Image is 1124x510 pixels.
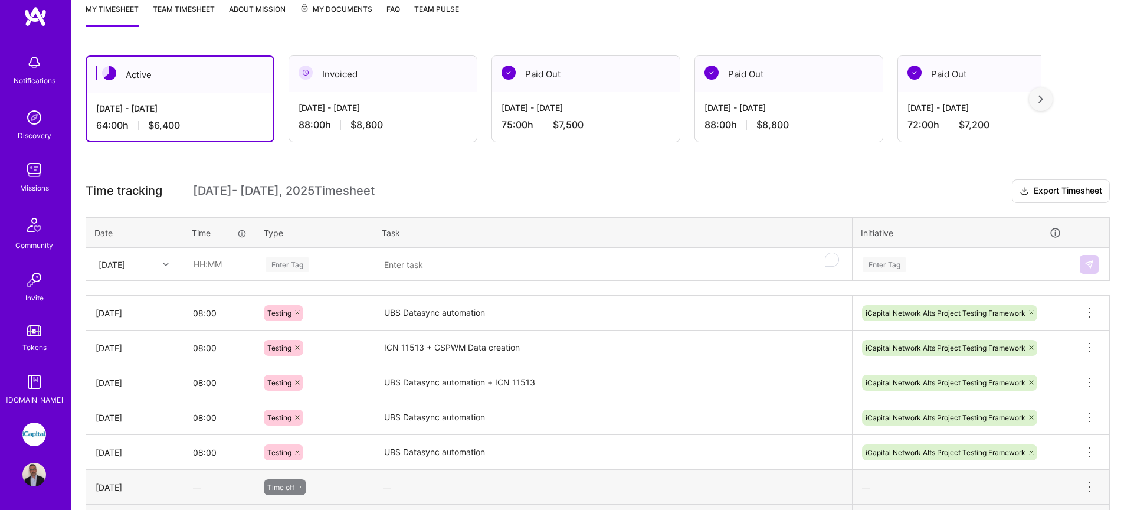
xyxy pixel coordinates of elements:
[99,258,125,270] div: [DATE]
[15,239,53,251] div: Community
[22,51,46,74] img: bell
[502,102,670,114] div: [DATE] - [DATE]
[102,66,116,80] img: Active
[502,66,516,80] img: Paid Out
[373,217,853,248] th: Task
[22,158,46,182] img: teamwork
[267,309,291,318] span: Testing
[86,3,139,27] a: My timesheet
[22,423,46,446] img: iCapital: Building an Alternative Investment Marketplace
[96,102,264,115] div: [DATE] - [DATE]
[27,325,41,336] img: tokens
[299,119,467,131] div: 88:00 h
[25,292,44,304] div: Invite
[414,3,459,27] a: Team Pulse
[375,249,851,280] textarea: To enrich screen reader interactions, please activate Accessibility in Grammarly extension settings
[163,261,169,267] i: icon Chevron
[866,413,1025,422] span: iCapital Network Alts Project Testing Framework
[553,119,584,131] span: $7,500
[96,377,173,389] div: [DATE]
[299,66,313,80] img: Invoiced
[1020,185,1029,198] i: icon Download
[853,472,1070,503] div: —
[492,56,680,92] div: Paid Out
[300,3,372,27] a: My Documents
[907,66,922,80] img: Paid Out
[22,268,46,292] img: Invite
[267,483,294,492] span: Time off
[96,307,173,319] div: [DATE]
[373,472,852,503] div: —
[756,119,789,131] span: $8,800
[193,184,375,198] span: [DATE] - [DATE] , 2025 Timesheet
[289,56,477,92] div: Invoiced
[267,378,291,387] span: Testing
[414,5,459,14] span: Team Pulse
[22,463,46,486] img: User Avatar
[350,119,383,131] span: $8,800
[866,344,1025,352] span: iCapital Network Alts Project Testing Framework
[20,182,49,194] div: Missions
[266,255,309,273] div: Enter Tag
[300,3,372,16] span: My Documents
[22,106,46,129] img: discovery
[183,367,255,398] input: HH:MM
[255,217,373,248] th: Type
[14,74,55,87] div: Notifications
[866,378,1025,387] span: iCapital Network Alts Project Testing Framework
[183,297,255,329] input: HH:MM
[502,119,670,131] div: 75:00 h
[386,3,400,27] a: FAQ
[863,255,906,273] div: Enter Tag
[153,3,215,27] a: Team timesheet
[866,448,1025,457] span: iCapital Network Alts Project Testing Framework
[148,119,180,132] span: $6,400
[1012,179,1110,203] button: Export Timesheet
[86,217,183,248] th: Date
[20,211,48,239] img: Community
[299,102,467,114] div: [DATE] - [DATE]
[704,66,719,80] img: Paid Out
[183,332,255,364] input: HH:MM
[959,119,989,131] span: $7,200
[704,102,873,114] div: [DATE] - [DATE]
[375,436,851,469] textarea: UBS Datasync automation
[96,446,173,459] div: [DATE]
[267,448,291,457] span: Testing
[1084,260,1094,269] img: Submit
[375,332,851,364] textarea: ICN 11513 + GSPWM Data creation
[375,401,851,434] textarea: UBS Datasync automation
[22,341,47,354] div: Tokens
[267,344,291,352] span: Testing
[907,102,1076,114] div: [DATE] - [DATE]
[87,57,273,93] div: Active
[183,402,255,433] input: HH:MM
[24,6,47,27] img: logo
[192,227,247,239] div: Time
[183,437,255,468] input: HH:MM
[375,297,851,329] textarea: UBS Datasync automation
[96,119,264,132] div: 64:00 h
[18,129,51,142] div: Discovery
[866,309,1025,318] span: iCapital Network Alts Project Testing Framework
[898,56,1086,92] div: Paid Out
[22,370,46,394] img: guide book
[96,342,173,354] div: [DATE]
[96,481,173,493] div: [DATE]
[6,394,63,406] div: [DOMAIN_NAME]
[375,367,851,399] textarea: UBS Datasync automation + ICN 11513
[1038,95,1043,103] img: right
[695,56,883,92] div: Paid Out
[229,3,286,27] a: About Mission
[861,226,1061,240] div: Initiative
[86,184,162,198] span: Time tracking
[184,249,254,280] input: HH:MM
[96,411,173,424] div: [DATE]
[19,463,49,486] a: User Avatar
[267,413,291,422] span: Testing
[19,423,49,446] a: iCapital: Building an Alternative Investment Marketplace
[907,119,1076,131] div: 72:00 h
[704,119,873,131] div: 88:00 h
[183,472,255,503] div: —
